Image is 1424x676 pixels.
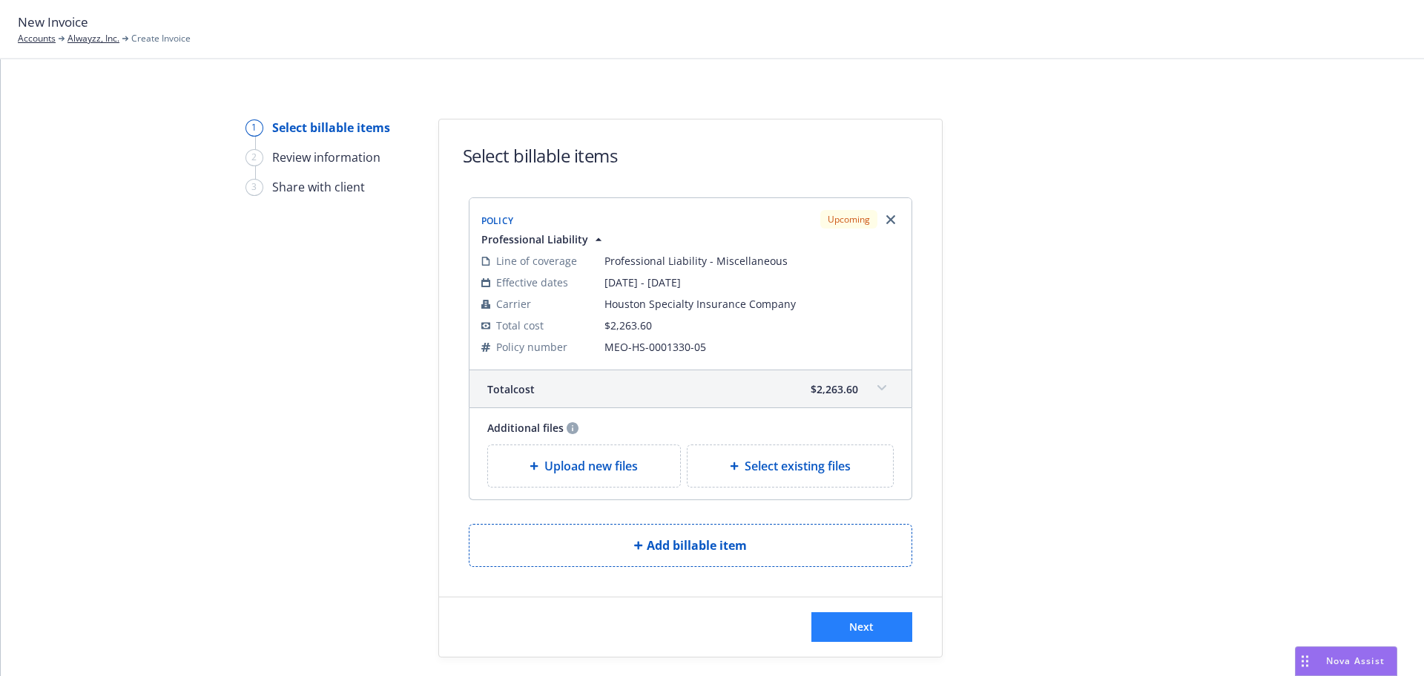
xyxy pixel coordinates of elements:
span: MEO-HS-0001330-05 [604,339,900,355]
span: Professional Liability - Miscellaneous [604,253,900,269]
span: Next [849,620,874,634]
button: Add billable item [469,524,912,567]
div: Select existing files [687,444,894,488]
div: 3 [245,179,263,196]
span: Line of coverage [496,253,577,269]
div: 1 [245,119,263,137]
span: [DATE] - [DATE] [604,275,900,290]
span: Total cost [496,318,544,333]
div: Upcoming [820,210,877,229]
span: $2,263.60 [604,318,652,332]
div: Drag to move [1296,647,1314,675]
span: Carrier [496,296,531,312]
span: Total cost [487,381,535,397]
span: $2,263.60 [811,381,858,397]
div: Totalcost$2,263.60 [469,370,912,407]
span: Policy [481,214,514,227]
a: Alwayzz, Inc. [67,32,119,45]
button: Professional Liability [481,232,606,247]
div: Share with client [272,178,365,196]
span: Houston Specialty Insurance Company [604,296,900,312]
span: Additional files [487,420,564,436]
a: Accounts [18,32,56,45]
div: Upload new files [487,444,682,488]
span: Policy number [496,339,567,355]
span: Nova Assist [1326,654,1385,667]
h1: Select billable items [463,143,618,168]
span: Upload new files [544,457,638,475]
span: Effective dates [496,275,568,290]
span: Select existing files [745,457,851,475]
div: Select billable items [272,119,390,137]
a: Remove browser [882,211,900,229]
span: Create Invoice [131,32,191,45]
button: Next [811,612,912,642]
div: 2 [245,149,263,166]
span: Add billable item [647,536,747,554]
div: Review information [272,148,380,166]
span: Professional Liability [481,232,588,247]
button: Nova Assist [1295,646,1397,676]
span: New Invoice [18,13,88,32]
